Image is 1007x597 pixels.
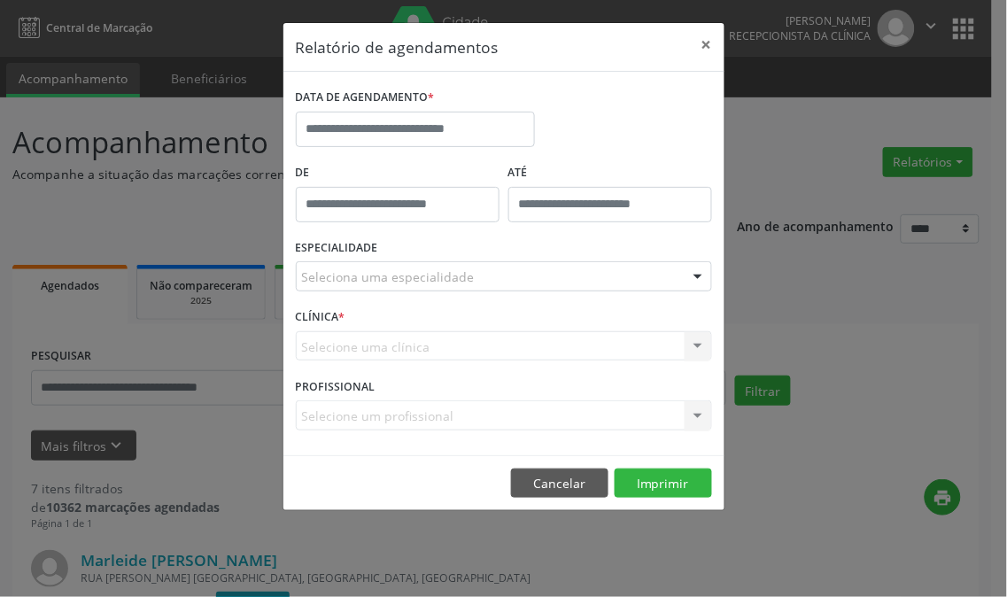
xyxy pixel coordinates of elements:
button: Close [689,23,724,66]
button: Imprimir [615,469,712,499]
label: ESPECIALIDADE [296,235,378,262]
label: CLÍNICA [296,304,345,331]
label: DATA DE AGENDAMENTO [296,84,435,112]
h5: Relatório de agendamentos [296,35,499,58]
label: ATÉ [508,159,712,187]
span: Seleciona uma especialidade [302,267,475,286]
label: De [296,159,500,187]
button: Cancelar [511,469,608,499]
label: PROFISSIONAL [296,373,376,400]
